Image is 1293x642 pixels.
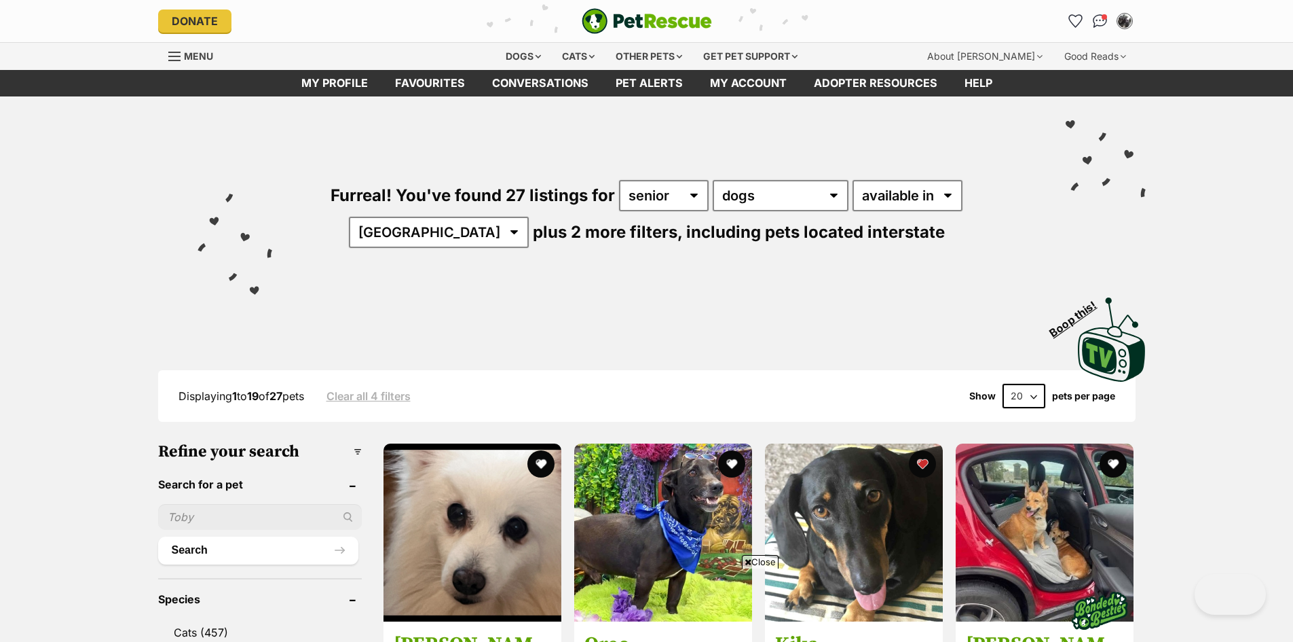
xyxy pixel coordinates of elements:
[179,389,304,403] span: Displaying to of pets
[694,43,807,70] div: Get pet support
[582,8,712,34] a: PetRescue
[969,391,996,402] span: Show
[1065,10,1087,32] a: Favourites
[232,389,237,403] strong: 1
[168,43,223,67] a: Menu
[247,389,259,403] strong: 19
[582,8,712,34] img: logo-e224e6f780fb5917bec1dbf3a21bbac754714ae5b6737aabdf751b685950b380.svg
[533,222,682,242] span: plus 2 more filters,
[696,70,800,96] a: My account
[1052,391,1115,402] label: pets per page
[1055,43,1136,70] div: Good Reads
[331,185,615,205] span: Furreal! You've found 27 listings for
[800,70,951,96] a: Adopter resources
[951,70,1006,96] a: Help
[1195,574,1266,615] iframe: Help Scout Beacon - Open
[1093,14,1107,28] img: chat-41dd97257d64d25036548639549fe6c8038ab92f7586957e7f3b1b290dea8141.svg
[742,555,779,569] span: Close
[552,43,604,70] div: Cats
[1114,10,1136,32] button: My account
[158,442,362,461] h3: Refine your search
[1118,14,1131,28] img: Kate Stockwell profile pic
[158,504,362,530] input: Toby
[479,70,602,96] a: conversations
[527,450,555,478] button: favourite
[381,70,479,96] a: Favourites
[686,222,945,242] span: including pets located interstate
[909,450,936,478] button: favourite
[1100,450,1127,478] button: favourite
[956,444,1133,622] img: Gomez - Welsh Corgi (Cardigan) x Australian Kelpie Dog
[318,574,976,635] iframe: Advertisement
[574,444,752,622] img: Oreo - Fox Terrier (Smooth) Dog
[326,390,411,402] a: Clear all 4 filters
[1065,10,1136,32] ul: Account quick links
[383,444,561,622] img: Tara - Japanese Spitz Dog
[606,43,692,70] div: Other pets
[158,478,362,491] header: Search for a pet
[1089,10,1111,32] a: Conversations
[718,450,745,478] button: favourite
[288,70,381,96] a: My profile
[184,50,213,62] span: Menu
[158,593,362,605] header: Species
[1047,290,1109,339] span: Boop this!
[918,43,1052,70] div: About [PERSON_NAME]
[496,43,550,70] div: Dogs
[602,70,696,96] a: Pet alerts
[269,389,282,403] strong: 27
[1078,285,1146,385] a: Boop this!
[158,10,231,33] a: Donate
[1078,298,1146,382] img: PetRescue TV logo
[765,444,943,622] img: Kika - Dachshund Dog
[158,537,358,564] button: Search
